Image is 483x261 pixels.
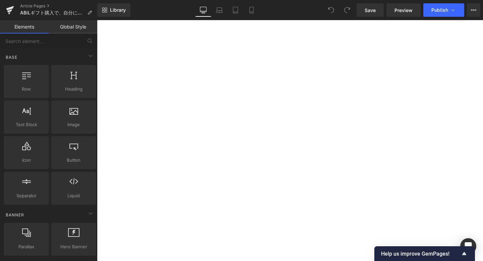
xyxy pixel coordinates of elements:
span: Preview [394,7,413,14]
span: Hero Banner [53,243,94,250]
a: Mobile [244,3,260,17]
span: Banner [5,212,25,218]
button: More [467,3,480,17]
span: Row [6,86,47,93]
a: Article Pages [20,3,97,9]
span: Help us improve GemPages! [381,251,460,257]
span: Button [53,157,94,164]
span: ABiLギフト購入で、自分にもクリスマスプレゼント！キャンペーン開催 [20,10,85,15]
a: Global Style [49,20,97,34]
span: Save [365,7,376,14]
span: Parallax [6,243,47,250]
button: Undo [324,3,338,17]
span: Icon [6,157,47,164]
button: Show survey - Help us improve GemPages! [381,250,468,258]
a: Tablet [227,3,244,17]
span: Library [110,7,126,13]
button: Redo [340,3,354,17]
span: Base [5,54,18,60]
a: Desktop [195,3,211,17]
button: Publish [423,3,464,17]
a: Laptop [211,3,227,17]
div: Open Intercom Messenger [460,238,476,254]
a: New Library [97,3,130,17]
span: Text Block [6,121,47,128]
a: Preview [386,3,421,17]
span: Separator [6,192,47,199]
span: Image [53,121,94,128]
span: Liquid [53,192,94,199]
span: Publish [431,7,448,13]
span: Heading [53,86,94,93]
